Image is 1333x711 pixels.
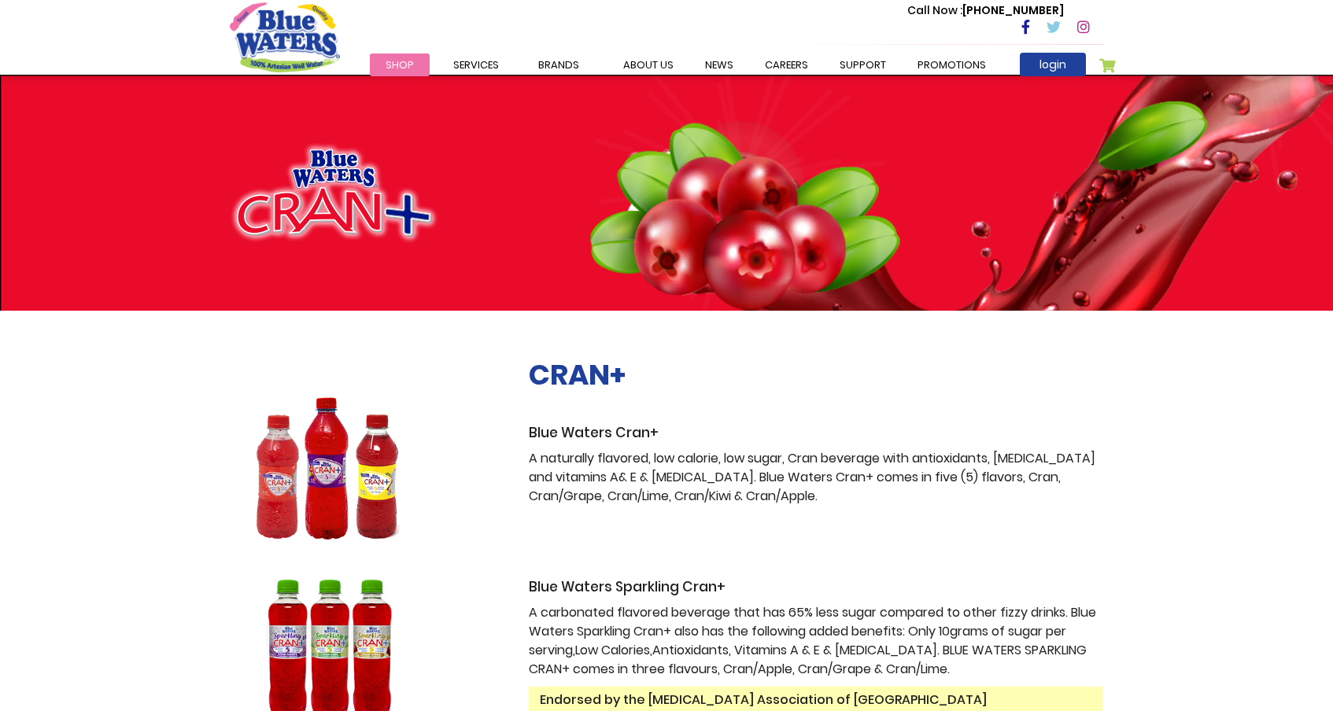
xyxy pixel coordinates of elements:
h3: Blue Waters Sparkling Cran+ [529,579,1103,595]
span: Call Now : [907,2,962,18]
a: store logo [230,2,340,72]
p: [PHONE_NUMBER] [907,2,1064,19]
a: about us [607,53,689,76]
span: Services [453,57,499,72]
a: News [689,53,749,76]
a: support [824,53,902,76]
p: A carbonated flavored beverage that has 65% less sugar compared to other fizzy drinks. Blue Water... [529,603,1103,679]
p: A naturally flavored, low calorie, low sugar, Cran beverage with antioxidants, [MEDICAL_DATA] and... [529,449,1103,506]
a: Promotions [902,53,1002,76]
h3: Blue Waters Cran+ [529,425,1103,441]
h2: CRAN+ [529,358,1103,392]
a: login [1020,53,1086,76]
a: careers [749,53,824,76]
span: Shop [386,57,414,72]
span: Brands [538,57,579,72]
